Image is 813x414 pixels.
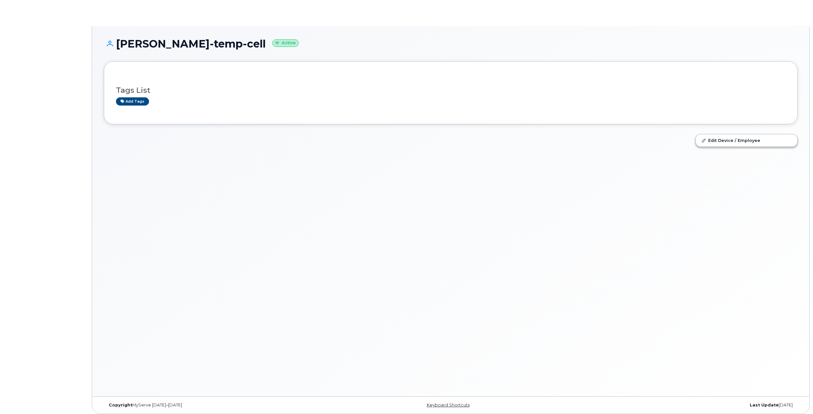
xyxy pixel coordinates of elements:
[427,403,470,407] a: Keyboard Shortcuts
[272,39,299,47] small: Active
[750,403,779,407] strong: Last Update
[566,403,798,408] div: [DATE]
[109,403,132,407] strong: Copyright
[116,86,785,94] h3: Tags List
[696,134,797,146] a: Edit Device / Employee
[104,38,798,49] h1: [PERSON_NAME]-temp-cell
[104,403,335,408] div: MyServe [DATE]–[DATE]
[116,97,149,106] a: Add tags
